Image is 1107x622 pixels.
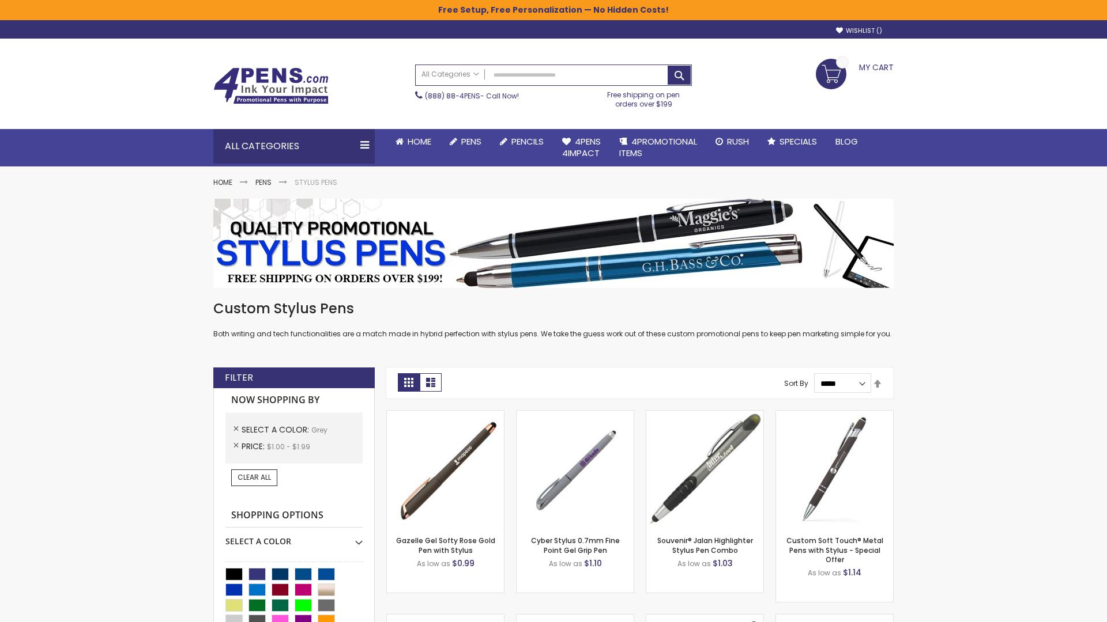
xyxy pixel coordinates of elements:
[387,411,504,528] img: Gazelle Gel Softy Rose Gold Pen with Stylus-Grey
[238,472,271,482] span: Clear All
[225,388,363,412] strong: Now Shopping by
[610,129,706,166] a: 4PROMOTIONALITEMS
[242,441,267,452] span: Price
[398,373,420,392] strong: Grid
[836,26,882,35] a: Wishlist
[549,559,582,568] span: As low as
[835,135,858,147] span: Blog
[225,371,253,384] strong: Filter
[619,135,697,159] span: 4PROMOTIONAL ITEMS
[225,503,363,528] strong: Shopping Options
[225,528,363,547] div: Select A Color
[461,135,481,147] span: Pens
[786,536,883,564] a: Custom Soft Touch® Metal Pens with Stylus - Special Offer
[213,299,894,339] div: Both writing and tech functionalities are a match made in hybrid perfection with stylus pens. We ...
[255,177,272,187] a: Pens
[386,129,440,154] a: Home
[440,129,491,154] a: Pens
[776,410,893,420] a: Custom Soft Touch® Metal Pens with Stylus-Grey
[491,129,553,154] a: Pencils
[758,129,826,154] a: Specials
[213,129,375,164] div: All Categories
[517,411,634,528] img: Cyber Stylus 0.7mm Fine Point Gel Grip Pen-Grey
[311,425,327,435] span: Grey
[706,129,758,154] a: Rush
[531,536,620,555] a: Cyber Stylus 0.7mm Fine Point Gel Grip Pen
[584,557,602,569] span: $1.10
[727,135,749,147] span: Rush
[826,129,867,154] a: Blog
[387,410,504,420] a: Gazelle Gel Softy Rose Gold Pen with Stylus-Grey
[677,559,711,568] span: As low as
[553,129,610,166] a: 4Pens4impact
[416,65,485,84] a: All Categories
[784,378,808,388] label: Sort By
[780,135,817,147] span: Specials
[808,568,841,578] span: As low as
[213,67,329,104] img: 4Pens Custom Pens and Promotional Products
[646,410,763,420] a: Souvenir® Jalan Highlighter Stylus Pen Combo-Grey
[657,536,753,555] a: Souvenir® Jalan Highlighter Stylus Pen Combo
[425,91,519,101] span: - Call Now!
[511,135,544,147] span: Pencils
[295,177,337,187] strong: Stylus Pens
[517,410,634,420] a: Cyber Stylus 0.7mm Fine Point Gel Grip Pen-Grey
[213,199,894,288] img: Stylus Pens
[396,536,495,555] a: Gazelle Gel Softy Rose Gold Pen with Stylus
[776,411,893,528] img: Custom Soft Touch® Metal Pens with Stylus-Grey
[213,177,232,187] a: Home
[231,469,277,486] a: Clear All
[425,91,480,101] a: (888) 88-4PENS
[213,299,894,318] h1: Custom Stylus Pens
[242,424,311,435] span: Select A Color
[408,135,431,147] span: Home
[713,557,733,569] span: $1.03
[843,567,861,578] span: $1.14
[562,135,601,159] span: 4Pens 4impact
[452,557,475,569] span: $0.99
[646,411,763,528] img: Souvenir® Jalan Highlighter Stylus Pen Combo-Grey
[421,70,479,79] span: All Categories
[417,559,450,568] span: As low as
[596,86,692,109] div: Free shipping on pen orders over $199
[267,442,310,452] span: $1.00 - $1.99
